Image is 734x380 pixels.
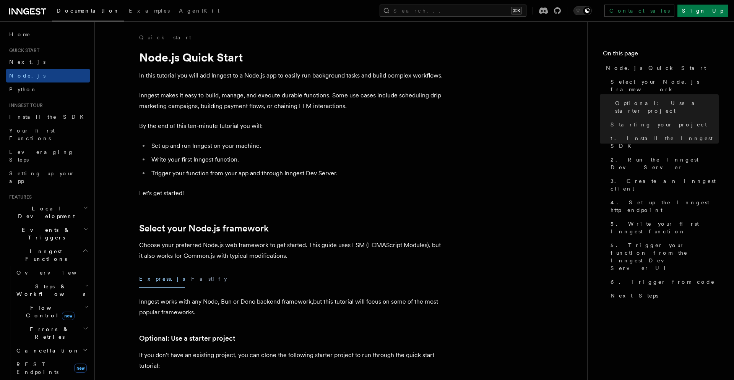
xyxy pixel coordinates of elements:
span: AgentKit [179,8,219,14]
span: Steps & Workflows [13,283,85,298]
p: By the end of this ten-minute tutorial you will: [139,121,445,131]
span: Starting your project [611,121,707,128]
span: 5. Trigger your function from the Inngest Dev Server UI [611,241,719,272]
span: Examples [129,8,170,14]
span: 1. Install the Inngest SDK [611,134,719,150]
kbd: ⌘K [511,7,522,15]
span: Events & Triggers [6,226,83,241]
a: Install the SDK [6,110,90,124]
a: Quick start [139,34,191,41]
a: REST Endpointsnew [13,357,90,379]
a: Next.js [6,55,90,69]
span: Local Development [6,205,83,220]
a: Sign Up [677,5,728,17]
span: Select your Node.js framework [611,78,719,93]
span: 5. Write your first Inngest function [611,220,719,235]
a: Python [6,82,90,96]
button: Steps & Workflows [13,280,90,301]
span: Leveraging Steps [9,149,74,163]
a: Optional: Use a starter project [139,333,235,344]
button: Local Development [6,202,90,223]
span: new [62,312,75,320]
span: Documentation [57,8,120,14]
a: 2. Run the Inngest Dev Server [607,153,719,174]
a: Examples [124,2,174,21]
a: Documentation [52,2,124,21]
button: Cancellation [13,344,90,357]
span: Python [9,86,37,92]
a: Home [6,27,90,41]
button: Fastify [191,270,227,288]
a: 4. Set up the Inngest http endpoint [607,196,719,217]
a: 3. Create an Inngest client [607,174,719,196]
a: 1. Install the Inngest SDK [607,131,719,153]
span: Features [6,194,32,200]
span: new [74,364,87,373]
a: 5. Trigger your function from the Inngest Dev Server UI [607,238,719,275]
button: Errors & Retries [13,322,90,344]
li: Set up and run Inngest on your machine. [149,141,445,151]
a: Select your Node.js framework [139,223,269,234]
a: Node.js [6,69,90,82]
span: Next.js [9,59,45,65]
h1: Node.js Quick Start [139,50,445,64]
span: 2. Run the Inngest Dev Server [611,156,719,171]
span: Your first Functions [9,128,55,141]
a: Optional: Use a starter project [612,96,719,118]
a: Starting your project [607,118,719,131]
span: Next Steps [611,292,658,299]
button: Events & Triggers [6,223,90,244]
a: Select your Node.js framework [607,75,719,96]
a: Your first Functions [6,124,90,145]
p: Choose your preferred Node.js web framework to get started. This guide uses ESM (ECMAScript Modul... [139,240,445,261]
span: Optional: Use a starter project [615,99,719,115]
span: 3. Create an Inngest client [611,177,719,192]
span: Flow Control [13,304,84,319]
span: Node.js [9,73,45,79]
button: Express.js [139,270,185,288]
button: Flow Controlnew [13,301,90,322]
p: Let's get started! [139,188,445,199]
span: Install the SDK [9,114,88,120]
p: If you don't have an existing project, you can clone the following starter project to run through... [139,350,445,371]
a: Setting up your app [6,167,90,188]
h4: On this page [603,49,719,61]
li: Trigger your function from your app and through Inngest Dev Server. [149,168,445,179]
a: 5. Write your first Inngest function [607,217,719,238]
button: Toggle dark mode [573,6,592,15]
span: Inngest Functions [6,247,83,263]
span: Setting up your app [9,170,75,184]
p: In this tutorial you will add Inngest to a Node.js app to easily run background tasks and build c... [139,70,445,81]
a: Next Steps [607,289,719,302]
span: REST Endpoints [16,361,58,375]
span: Overview [16,270,95,276]
p: Inngest works with any Node, Bun or Deno backend framework,but this tutorial will focus on some o... [139,296,445,318]
span: 4. Set up the Inngest http endpoint [611,199,719,214]
p: Inngest makes it easy to build, manage, and execute durable functions. Some use cases include sch... [139,90,445,112]
span: 6. Trigger from code [611,278,715,286]
span: Inngest tour [6,102,43,108]
button: Inngest Functions [6,244,90,266]
li: Write your first Inngest function. [149,154,445,165]
a: Overview [13,266,90,280]
a: Leveraging Steps [6,145,90,167]
span: Quick start [6,47,39,53]
span: Node.js Quick Start [606,64,706,72]
span: Home [9,31,31,38]
span: Errors & Retries [13,325,83,341]
a: Node.js Quick Start [603,61,719,75]
a: Contact sales [604,5,674,17]
button: Search...⌘K [380,5,526,17]
span: Cancellation [13,347,80,354]
a: AgentKit [174,2,224,21]
a: 6. Trigger from code [607,275,719,289]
